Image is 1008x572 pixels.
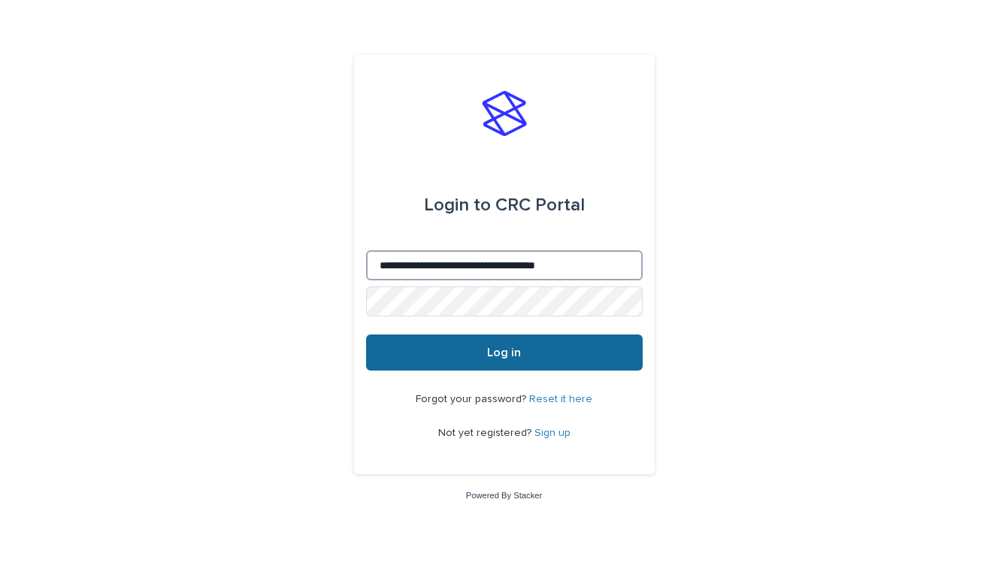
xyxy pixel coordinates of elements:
[438,428,534,438] span: Not yet registered?
[424,184,585,226] div: CRC Portal
[534,428,571,438] a: Sign up
[466,491,542,500] a: Powered By Stacker
[366,334,643,371] button: Log in
[487,347,521,359] span: Log in
[529,394,592,404] a: Reset it here
[416,394,529,404] span: Forgot your password?
[424,196,491,214] span: Login to
[482,91,527,136] img: stacker-logo-s-only.png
